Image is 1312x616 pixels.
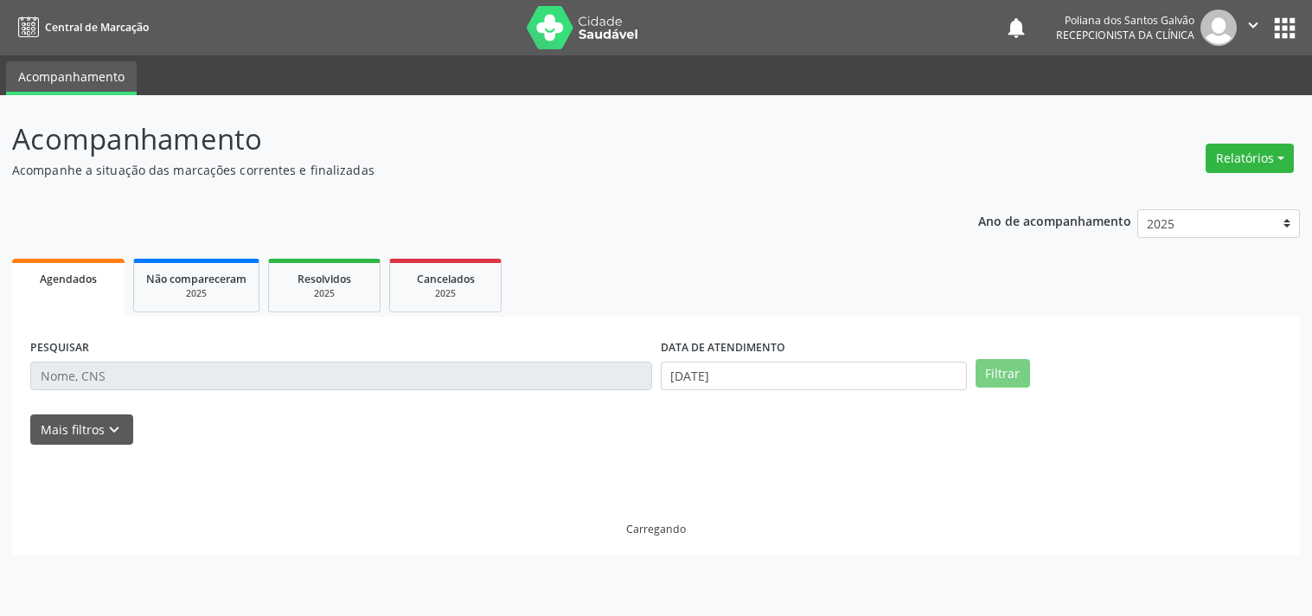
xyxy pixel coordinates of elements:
p: Acompanhamento [12,118,913,161]
label: PESQUISAR [30,335,89,362]
button: apps [1270,13,1300,43]
div: 2025 [146,287,246,300]
input: Nome, CNS [30,362,652,391]
div: 2025 [402,287,489,300]
button: Filtrar [976,359,1030,388]
span: Resolvidos [298,272,351,286]
i:  [1244,16,1263,35]
a: Central de Marcação [12,13,149,42]
span: Não compareceram [146,272,246,286]
i: keyboard_arrow_down [105,420,124,440]
button: Relatórios [1206,144,1294,173]
span: Agendados [40,272,97,286]
div: Poliana dos Santos Galvão [1056,13,1194,28]
img: img [1200,10,1237,46]
input: Selecione um intervalo [661,362,967,391]
button: notifications [1004,16,1028,40]
span: Recepcionista da clínica [1056,28,1194,42]
a: Acompanhamento [6,61,137,95]
label: DATA DE ATENDIMENTO [661,335,785,362]
p: Ano de acompanhamento [978,209,1131,231]
div: 2025 [281,287,368,300]
span: Central de Marcação [45,20,149,35]
button:  [1237,10,1270,46]
p: Acompanhe a situação das marcações correntes e finalizadas [12,161,913,179]
span: Cancelados [417,272,475,286]
div: Carregando [626,522,686,536]
button: Mais filtroskeyboard_arrow_down [30,414,133,445]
